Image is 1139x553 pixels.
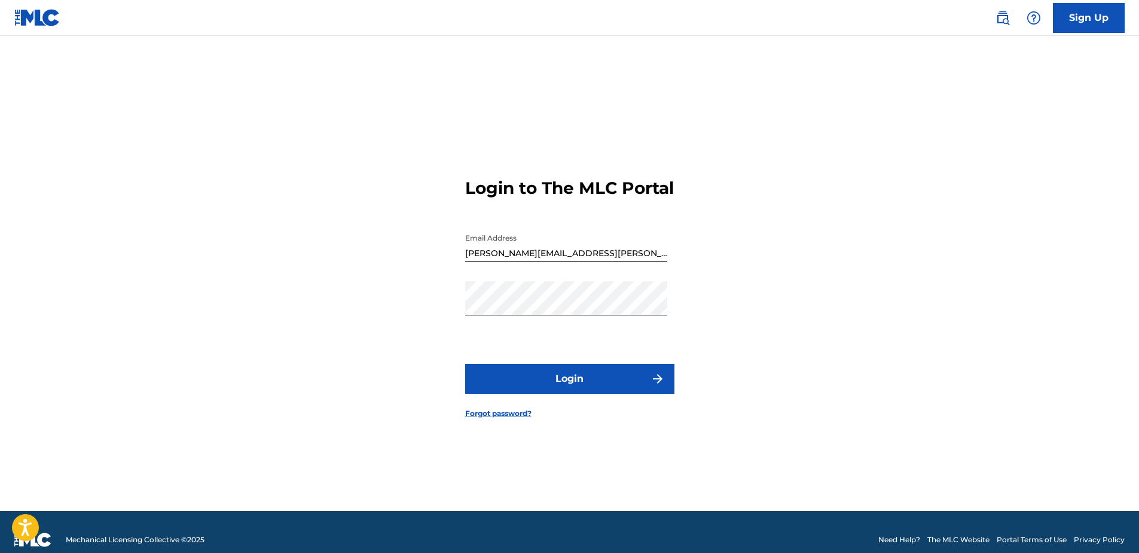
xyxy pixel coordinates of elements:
[1074,534,1125,545] a: Privacy Policy
[465,408,532,419] a: Forgot password?
[991,6,1015,30] a: Public Search
[1027,11,1041,25] img: help
[997,534,1067,545] a: Portal Terms of Use
[465,364,674,394] button: Login
[465,178,674,199] h3: Login to The MLC Portal
[66,534,204,545] span: Mechanical Licensing Collective © 2025
[1022,6,1046,30] div: Help
[996,11,1010,25] img: search
[927,534,990,545] a: The MLC Website
[14,533,51,547] img: logo
[14,9,60,26] img: MLC Logo
[878,534,920,545] a: Need Help?
[1053,3,1125,33] a: Sign Up
[651,372,665,386] img: f7272a7cc735f4ea7f67.svg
